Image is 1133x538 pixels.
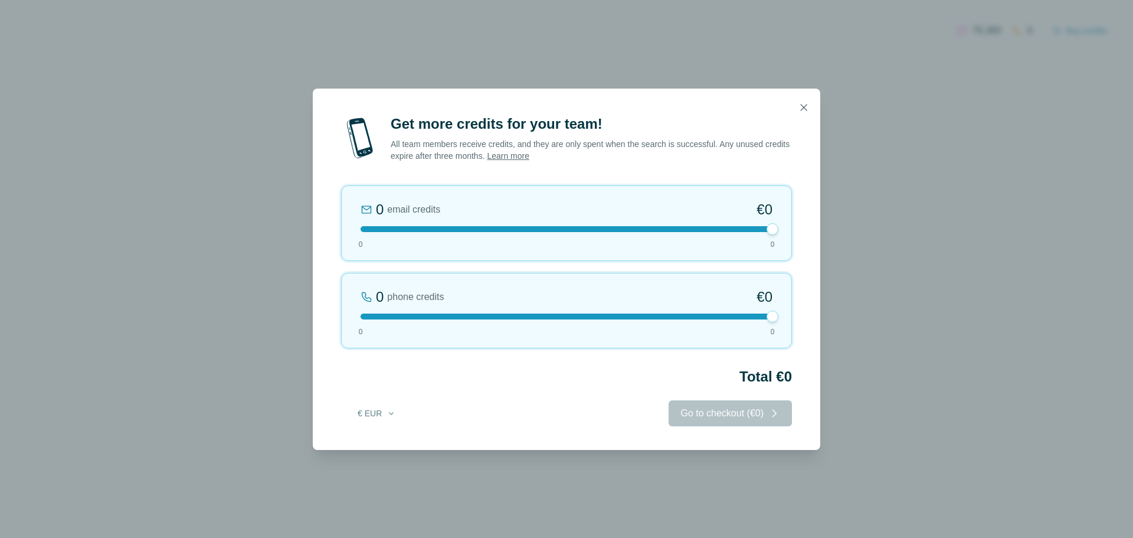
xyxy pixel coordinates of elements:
span: 0 [359,327,363,337]
span: 0 [771,327,775,337]
span: email credits [387,203,440,217]
span: phone credits [387,290,444,304]
span: 0 [771,239,775,250]
span: €0 [757,288,772,307]
button: € EUR [349,403,404,424]
h2: Total €0 [341,367,792,386]
div: 0 [376,200,384,219]
a: Learn more [487,151,529,161]
span: 0 [359,239,363,250]
img: mobile-phone [341,115,379,162]
p: All team members receive credits, and they are only spent when the search is successful. Any unus... [391,138,792,162]
span: €0 [757,200,772,219]
div: 0 [376,288,384,307]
